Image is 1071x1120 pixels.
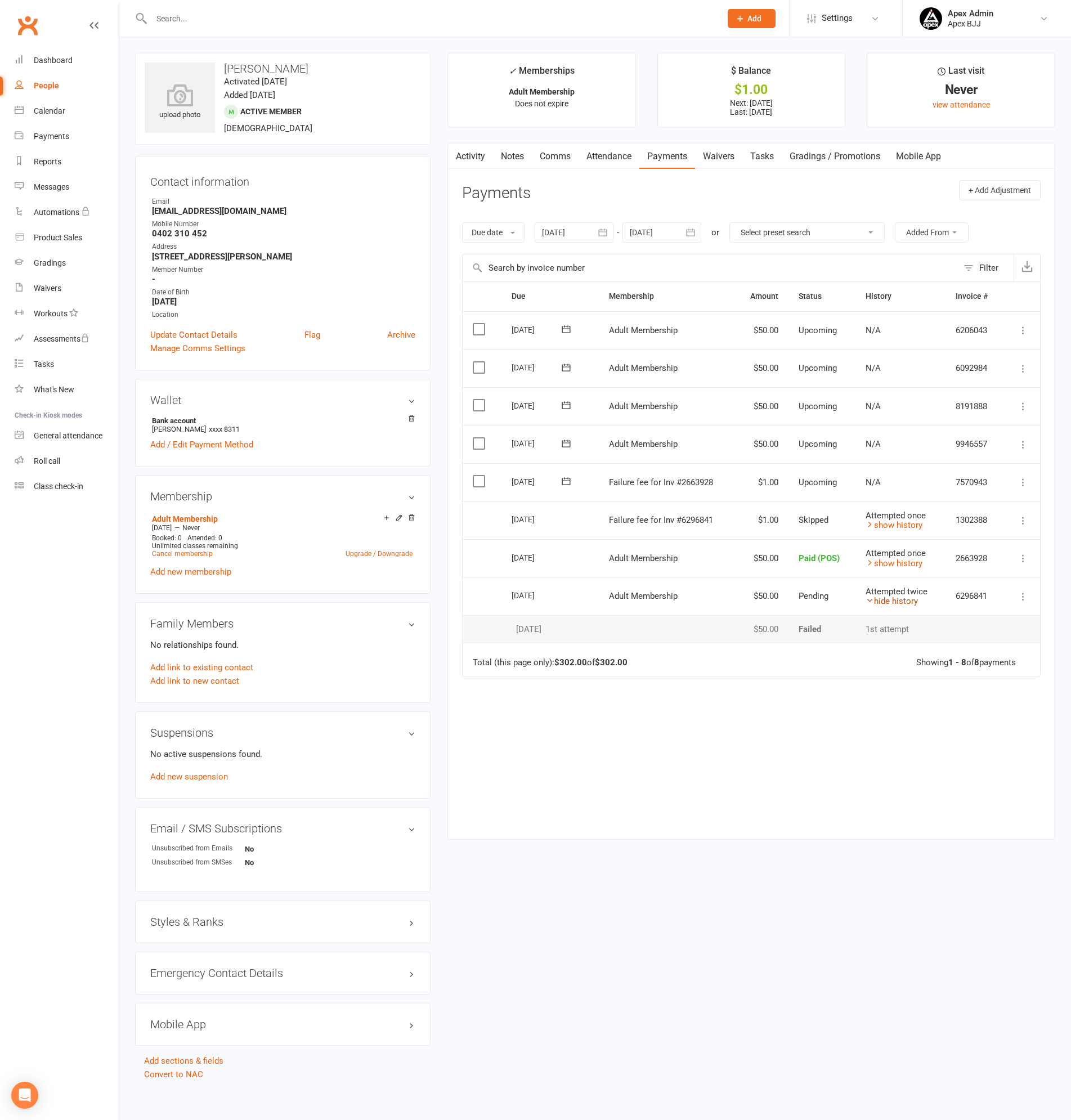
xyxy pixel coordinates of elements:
td: 7570943 [945,463,1003,501]
a: Mobile App [888,144,949,169]
a: Workouts [15,301,119,326]
a: Cancel membership [152,550,213,558]
td: $50.00 [735,311,788,350]
span: xxxx 8311 [209,425,240,433]
a: hide history [866,596,918,606]
div: Date of Birth [152,287,415,298]
a: Adult Membership [152,514,218,523]
span: Adult Membership [609,439,678,449]
td: 2663928 [945,539,1003,577]
button: Filter [958,254,1014,281]
th: Status [788,282,855,311]
strong: 0402 310 452 [152,229,415,239]
div: Automations [34,208,79,217]
a: Attendance [579,144,639,169]
a: Class kiosk mode [15,474,119,499]
td: $50.00 [735,425,788,463]
a: People [15,73,119,98]
span: Add [747,14,761,23]
div: [DATE] [512,586,563,604]
a: Notes [493,144,532,169]
span: Booked: 0 [152,534,182,542]
a: Add sections & fields [144,1056,223,1066]
span: Failure fee for Inv #2663928 [609,477,713,487]
strong: $302.00 [595,657,628,667]
span: [DEMOGRAPHIC_DATA] [224,123,312,133]
div: Dashboard [34,56,73,65]
span: Upcoming [799,325,837,335]
td: 1302388 [945,501,1003,539]
td: 1st attempt [855,615,945,643]
a: Manage Comms Settings [150,342,245,355]
strong: Adult Membership [509,87,575,96]
a: Archive [387,328,415,342]
li: [PERSON_NAME] [150,415,415,435]
div: Reports [34,157,61,166]
div: Tasks [34,360,54,369]
h3: Email / SMS Subscriptions [150,822,415,835]
span: Attended: 0 [187,534,222,542]
h3: Mobile App [150,1018,415,1031]
th: Invoice # [945,282,1003,311]
span: Attempted twice [866,586,927,597]
button: Due date [462,222,525,243]
a: Clubworx [14,11,42,39]
a: What's New [15,377,119,402]
strong: 1 - 8 [948,657,966,667]
h3: Suspensions [150,727,415,739]
td: $50.00 [735,577,788,615]
span: Skipped [799,515,828,525]
td: 6206043 [945,311,1003,350]
a: Flag [304,328,320,342]
a: Waivers [15,276,119,301]
a: General attendance kiosk mode [15,423,119,449]
a: Add link to existing contact [150,661,253,674]
td: $50.00 [735,615,788,643]
p: Next: [DATE] Last: [DATE] [668,98,835,117]
strong: Bank account [152,416,410,425]
div: Location [152,310,415,320]
div: Filter [979,261,998,275]
div: Apex BJJ [948,19,993,29]
div: Unsubscribed from Emails [152,843,245,854]
span: Unlimited classes remaining [152,542,238,550]
time: Activated [DATE] [224,77,287,87]
strong: - [152,274,415,284]
div: [DATE] [512,321,563,338]
div: Last visit [938,64,984,84]
strong: $302.00 [554,657,587,667]
a: show history [866,558,922,568]
div: Never [877,84,1045,96]
div: Member Number [152,265,415,275]
span: N/A [866,477,881,487]
a: Upgrade / Downgrade [346,550,413,558]
td: 9946557 [945,425,1003,463]
span: Upcoming [799,363,837,373]
div: General attendance [34,431,102,440]
span: Adult Membership [609,401,678,411]
div: or [711,226,719,239]
td: 6092984 [945,349,1003,387]
span: N/A [866,439,881,449]
a: Add new membership [150,567,231,577]
span: Does not expire [515,99,568,108]
a: Tasks [15,352,119,377]
strong: [EMAIL_ADDRESS][DOMAIN_NAME] [152,206,415,216]
a: Dashboard [15,48,119,73]
a: view attendance [933,100,990,109]
div: $ Balance [731,64,771,84]
div: Mobile Number [152,219,415,230]
a: Roll call [15,449,119,474]
h3: Family Members [150,617,415,630]
i: ✓ [509,66,516,77]
th: History [855,282,945,311]
div: [DATE] [512,359,563,376]
span: Failure fee for Inv #6296841 [609,515,713,525]
div: upload photo [145,84,215,121]
div: Workouts [34,309,68,318]
p: No active suspensions found. [150,747,415,761]
div: Apex Admin [948,8,993,19]
h3: Emergency Contact Details [150,967,415,979]
button: Added From [895,222,969,243]
div: Address [152,241,415,252]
